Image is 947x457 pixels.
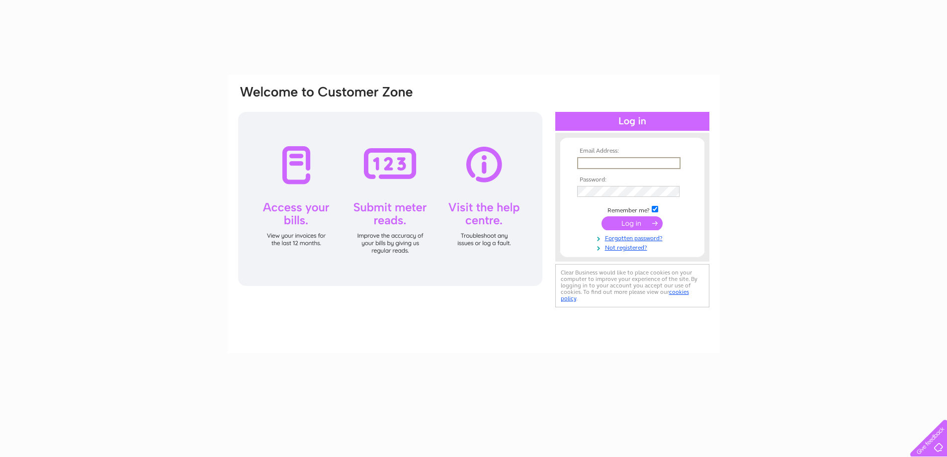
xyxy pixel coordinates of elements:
a: Not registered? [577,242,690,252]
td: Remember me? [575,204,690,214]
th: Email Address: [575,148,690,155]
a: cookies policy [561,288,689,302]
th: Password: [575,177,690,183]
a: Forgotten password? [577,233,690,242]
input: Submit [602,216,663,230]
div: Clear Business would like to place cookies on your computer to improve your experience of the sit... [555,264,709,307]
